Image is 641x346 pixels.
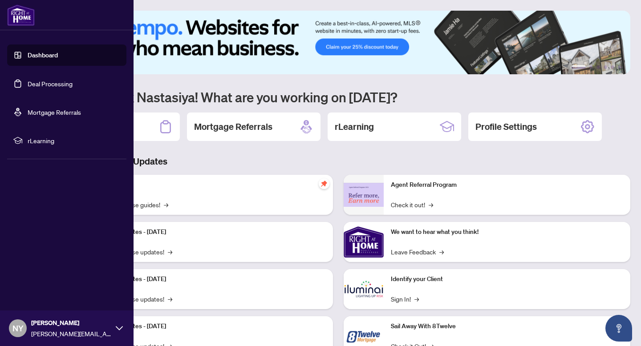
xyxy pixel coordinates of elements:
span: → [429,200,433,209]
span: → [168,247,172,257]
p: Platform Updates - [DATE] [93,322,326,331]
span: [PERSON_NAME] [31,318,111,328]
p: Platform Updates - [DATE] [93,274,326,284]
button: Open asap [605,315,632,342]
p: Sail Away With 8Twelve [391,322,623,331]
p: Self-Help [93,180,326,190]
img: Identify your Client [344,269,384,309]
a: Dashboard [28,51,58,59]
h2: Mortgage Referrals [194,121,272,133]
span: [PERSON_NAME][EMAIL_ADDRESS][DOMAIN_NAME] [31,329,111,338]
h2: Profile Settings [475,121,537,133]
p: Identify your Client [391,274,623,284]
span: → [168,294,172,304]
button: 6 [618,65,621,69]
a: Sign In!→ [391,294,419,304]
button: 2 [589,65,593,69]
img: We want to hear what you think! [344,222,384,262]
a: Mortgage Referrals [28,108,81,116]
button: 4 [604,65,607,69]
a: Deal Processing [28,80,73,88]
span: → [414,294,419,304]
button: 1 [572,65,586,69]
span: rLearning [28,136,120,145]
a: Leave Feedback→ [391,247,444,257]
p: Agent Referral Program [391,180,623,190]
span: → [439,247,444,257]
p: Platform Updates - [DATE] [93,227,326,237]
h3: Brokerage & Industry Updates [46,155,630,168]
img: logo [7,4,35,26]
p: We want to hear what you think! [391,227,623,237]
img: Agent Referral Program [344,183,384,207]
button: 3 [596,65,600,69]
h1: Welcome back Nastasiya! What are you working on [DATE]? [46,89,630,105]
span: NY [12,322,24,334]
button: 5 [611,65,614,69]
span: → [164,200,168,209]
span: pushpin [319,178,329,189]
a: Check it out!→ [391,200,433,209]
img: Slide 0 [46,11,630,74]
h2: rLearning [335,121,374,133]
